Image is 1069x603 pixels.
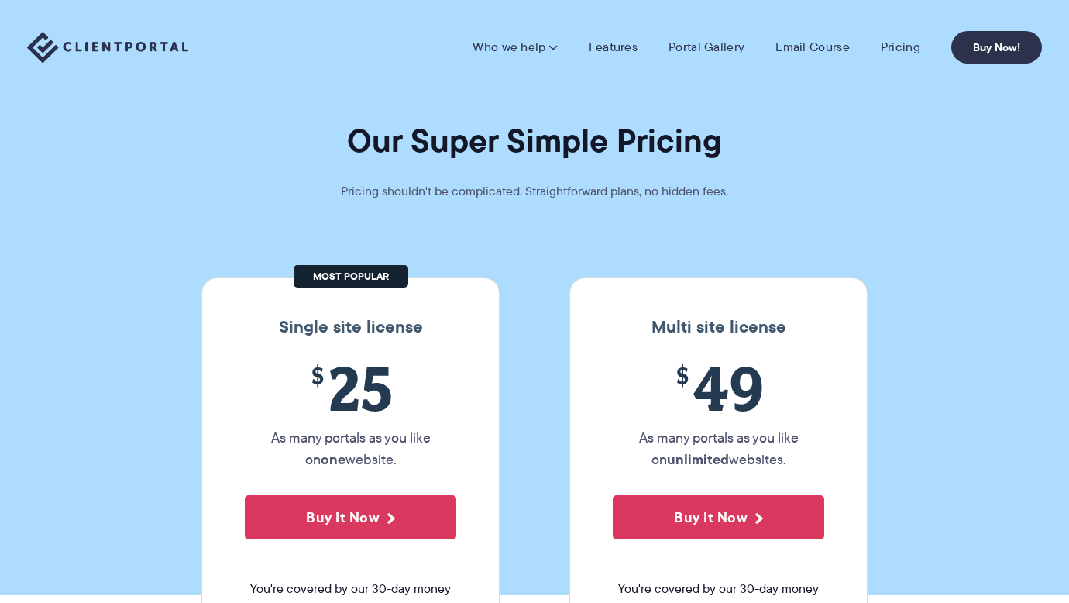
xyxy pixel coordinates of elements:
span: 25 [245,353,456,423]
button: Buy It Now [613,495,824,539]
p: As many portals as you like on websites. [613,427,824,470]
button: Buy It Now [245,495,456,539]
span: 49 [613,353,824,423]
a: Features [589,40,638,55]
h3: Multi site license [586,317,851,337]
a: Buy Now! [951,31,1042,64]
p: Pricing shouldn't be complicated. Straightforward plans, no hidden fees. [302,181,767,202]
strong: one [321,449,345,470]
a: Pricing [881,40,920,55]
a: Portal Gallery [669,40,744,55]
a: Email Course [775,40,850,55]
p: As many portals as you like on website. [245,427,456,470]
strong: unlimited [667,449,729,470]
a: Who we help [473,40,557,55]
h3: Single site license [218,317,483,337]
